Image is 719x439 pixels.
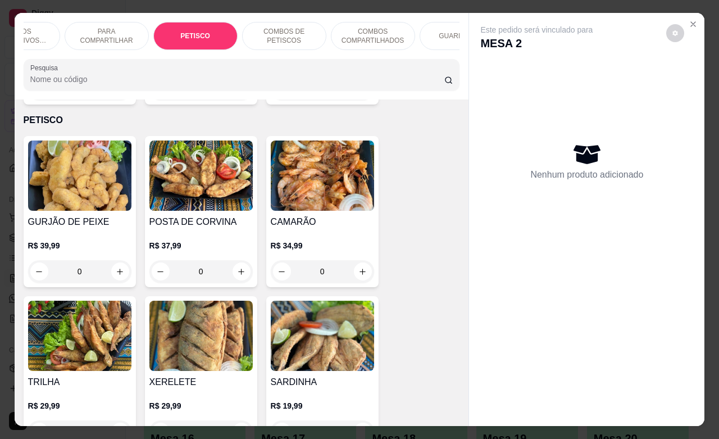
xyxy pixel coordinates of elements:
p: R$ 39,99 [28,240,131,251]
img: product-image [149,141,253,211]
button: increase-product-quantity [354,263,372,280]
p: R$ 19,99 [271,400,374,411]
h4: XERELETE [149,375,253,389]
img: product-image [149,301,253,371]
p: Este pedido será vinculado para [480,24,593,35]
button: Close [684,15,702,33]
p: R$ 29,99 [149,400,253,411]
h4: CAMARÃO [271,215,374,229]
p: PARA COMPARTILHAR [74,27,139,45]
p: COMBOS DE PETISCOS [252,27,317,45]
p: R$ 37,99 [149,240,253,251]
p: GUARNIÇÕES [439,31,484,40]
img: product-image [271,141,374,211]
p: R$ 29,99 [28,400,131,411]
button: increase-product-quantity [233,263,251,280]
label: Pesquisa [30,63,62,73]
p: R$ 34,99 [271,240,374,251]
img: product-image [28,141,131,211]
p: PETISCO [180,31,210,40]
h4: POSTA DE CORVINA [149,215,253,229]
button: decrease-product-quantity [273,263,291,280]
button: increase-product-quantity [111,263,129,280]
h4: TRILHA [28,375,131,389]
button: decrease-product-quantity [30,263,48,280]
img: product-image [271,301,374,371]
h4: GURJÃO DE PEIXE [28,215,131,229]
button: decrease-product-quantity [152,263,170,280]
p: PETISCO [24,114,460,127]
p: COMBOS COMPARTILHADOS [340,27,406,45]
button: decrease-product-quantity [666,24,684,42]
p: Nenhum produto adicionado [530,168,643,182]
p: MESA 2 [480,35,593,51]
input: Pesquisa [30,74,444,85]
img: product-image [28,301,131,371]
h4: SARDINHA [271,375,374,389]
